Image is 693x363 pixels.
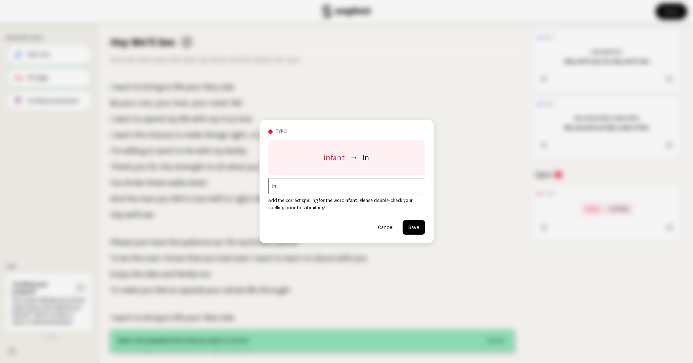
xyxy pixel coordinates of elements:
h3: typo [276,128,425,135]
button: Save [403,220,425,235]
p: Add the correct spelling for the word . Please double-check your spelling prior to submitting! [268,197,425,211]
strong: infant [345,198,357,203]
input: Add correct spelling here [268,178,425,194]
button: Cancel [372,220,400,235]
